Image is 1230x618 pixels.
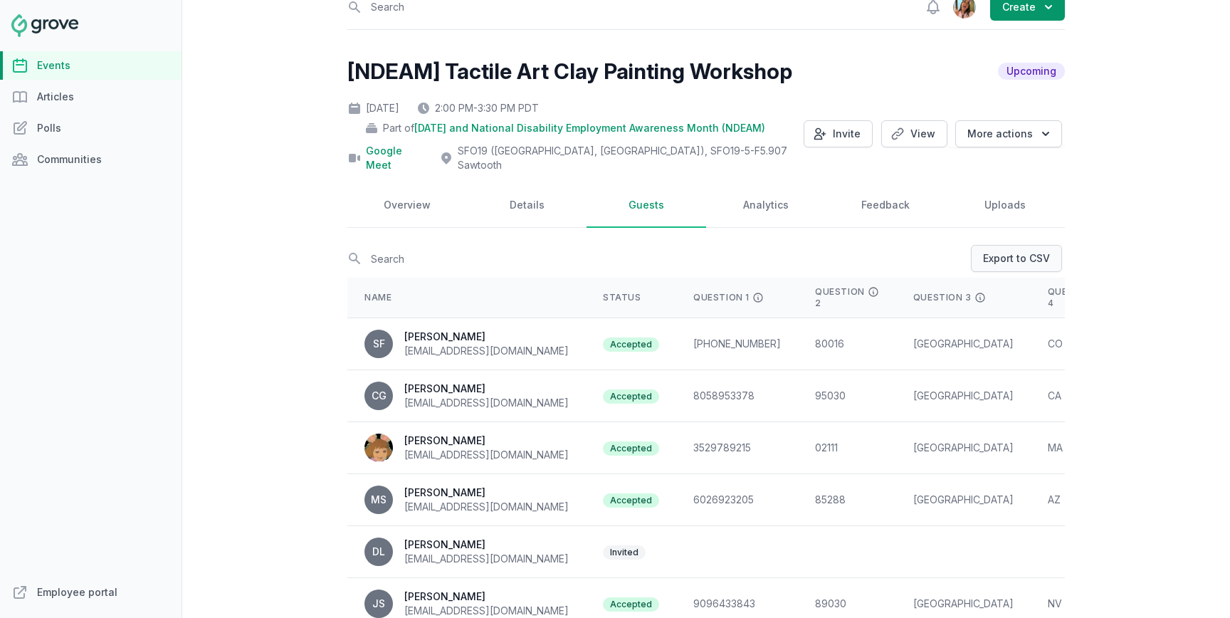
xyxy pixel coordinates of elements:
div: [EMAIL_ADDRESS][DOMAIN_NAME] [404,552,569,566]
td: [GEOGRAPHIC_DATA] [896,422,1031,474]
div: [PERSON_NAME] [404,434,569,448]
td: CA [1031,370,1129,422]
span: DL [372,547,385,557]
span: Accepted [603,441,659,456]
td: 8058953378 [676,370,798,422]
span: Accepted [603,597,659,612]
a: View [881,120,947,147]
a: Feedback [826,184,945,228]
div: [EMAIL_ADDRESS][DOMAIN_NAME] [404,604,569,618]
div: [EMAIL_ADDRESS][DOMAIN_NAME] [404,448,569,462]
td: [GEOGRAPHIC_DATA] [896,474,1031,526]
th: Name [347,278,586,318]
button: Invite [804,120,873,147]
div: Question 4 [1048,286,1112,309]
div: [PERSON_NAME] [404,330,569,344]
div: [PERSON_NAME] [404,486,569,500]
div: [EMAIL_ADDRESS][DOMAIN_NAME] [404,344,569,358]
a: Overview [347,184,467,228]
div: SFO19 ([GEOGRAPHIC_DATA], [GEOGRAPHIC_DATA]) , SFO19-5-F5.907 Sawtooth [439,144,792,172]
div: Question 2 [815,286,879,309]
div: [PERSON_NAME] [404,382,569,396]
td: CO [1031,318,1129,370]
a: Export to CSV [971,245,1062,272]
div: [PERSON_NAME] [404,538,569,552]
td: MA [1031,422,1129,474]
button: More actions [955,120,1062,147]
span: Accepted [603,389,659,404]
div: [PERSON_NAME] [404,590,569,604]
div: Part of [364,121,765,135]
div: Question 1 [693,292,781,303]
img: Grove [11,14,78,37]
td: [GEOGRAPHIC_DATA] [896,318,1031,370]
div: [EMAIL_ADDRESS][DOMAIN_NAME] [404,500,569,514]
td: 95030 [798,370,896,422]
span: Accepted [603,337,659,352]
span: CG [372,391,387,401]
span: Invited [603,545,646,560]
input: Search [347,246,968,271]
span: JS [372,599,385,609]
td: [PHONE_NUMBER] [676,318,798,370]
div: [EMAIL_ADDRESS][DOMAIN_NAME] [404,396,569,410]
a: Uploads [945,184,1065,228]
div: Question 3 [913,292,1014,303]
span: MS [371,495,387,505]
div: 2:00 PM - 3:30 PM PDT [416,101,539,115]
div: [DATE] [347,101,399,115]
a: Analytics [706,184,826,228]
th: Status [586,278,676,318]
span: Accepted [603,493,659,508]
a: Guests [587,184,706,228]
td: 3529789215 [676,422,798,474]
td: 85288 [798,474,896,526]
span: Upcoming [998,63,1065,80]
a: Details [467,184,587,228]
span: SF [373,339,385,349]
td: 6026923205 [676,474,798,526]
td: 80016 [798,318,896,370]
a: Google Meet [366,144,422,172]
span: [DATE] and National Disability Employment Awareness Month (NDEAM) [414,121,765,135]
td: 02111 [798,422,896,474]
h2: [NDEAM] Tactile Art Clay Painting Workshop [347,58,792,84]
td: AZ [1031,474,1129,526]
td: [GEOGRAPHIC_DATA] [896,370,1031,422]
